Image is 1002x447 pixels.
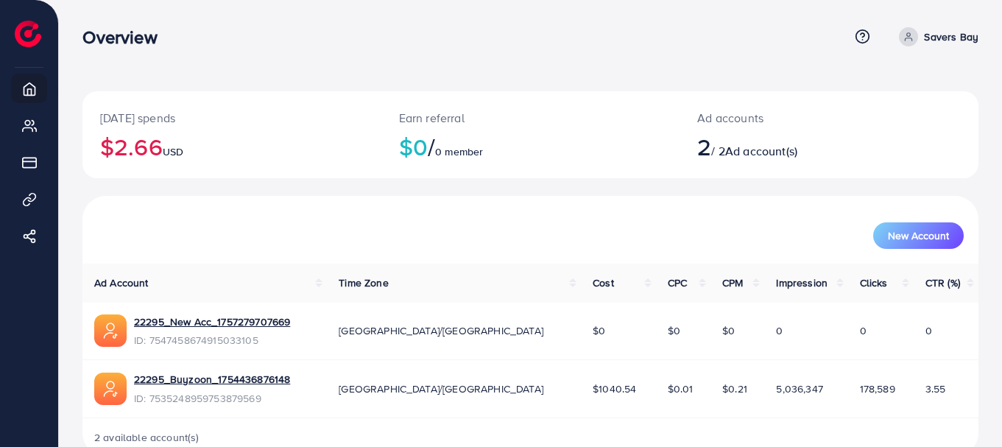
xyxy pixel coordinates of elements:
p: Savers Bay [924,28,978,46]
span: 2 [697,130,711,163]
h2: $0 [399,133,663,161]
span: [GEOGRAPHIC_DATA]/[GEOGRAPHIC_DATA] [339,381,543,396]
button: New Account [873,222,964,249]
img: ic-ads-acc.e4c84228.svg [94,373,127,405]
img: logo [15,21,41,47]
span: [GEOGRAPHIC_DATA]/[GEOGRAPHIC_DATA] [339,323,543,338]
span: CPC [668,275,687,290]
span: Cost [593,275,614,290]
span: / [428,130,435,163]
span: $0.21 [722,381,747,396]
span: CTR (%) [925,275,960,290]
span: ID: 7547458674915033105 [134,333,290,348]
span: CPM [722,275,743,290]
h2: $2.66 [100,133,364,161]
span: New Account [888,230,949,241]
span: 0 [860,323,867,338]
h3: Overview [82,27,169,48]
span: 178,589 [860,381,895,396]
span: $0.01 [668,381,694,396]
span: 2 available account(s) [94,430,200,445]
span: $0 [668,323,680,338]
span: Ad account(s) [725,143,797,159]
h2: / 2 [697,133,886,161]
span: 0 [776,323,783,338]
span: Clicks [860,275,888,290]
span: 3.55 [925,381,946,396]
a: 22295_Buyzoon_1754436876148 [134,372,290,387]
span: $0 [722,323,735,338]
span: Ad Account [94,275,149,290]
span: ID: 7535248959753879569 [134,391,290,406]
span: $1040.54 [593,381,636,396]
iframe: Chat [939,381,991,436]
p: [DATE] spends [100,109,364,127]
span: $0 [593,323,605,338]
a: Savers Bay [893,27,978,46]
span: 5,036,347 [776,381,822,396]
span: USD [163,144,183,159]
span: Time Zone [339,275,388,290]
span: 0 [925,323,932,338]
a: 22295_New Acc_1757279707669 [134,314,290,329]
p: Earn referral [399,109,663,127]
span: Impression [776,275,828,290]
img: ic-ads-acc.e4c84228.svg [94,314,127,347]
p: Ad accounts [697,109,886,127]
span: 0 member [435,144,483,159]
